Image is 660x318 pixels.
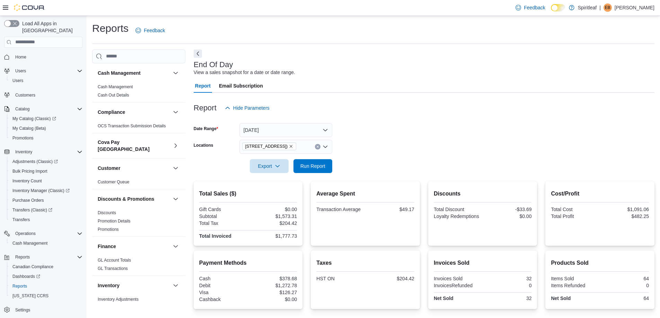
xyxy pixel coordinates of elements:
div: Cash Management [92,83,185,102]
button: Discounts & Promotions [171,195,180,203]
span: Inventory Manager (Classic) [10,187,82,195]
span: Operations [12,229,82,238]
button: Clear input [315,144,320,149]
button: Remove 578 - Spiritleaf Bridge St (Campbellford) from selection in this group [289,144,293,148]
button: Promotions [7,133,85,143]
button: Hide Parameters [222,101,272,115]
div: Finance [92,256,185,275]
div: Visa [199,290,247,295]
h2: Invoices Sold [434,259,532,267]
span: 578 - Spiritleaf Bridge St (Campbellford) [242,143,297,150]
h3: Finance [98,243,116,250]
button: Users [12,67,29,75]
a: Users [10,76,26,85]
a: Promotions [98,227,119,232]
span: Transfers (Classic) [12,207,52,213]
span: Cash Management [12,240,47,246]
button: Users [7,76,85,85]
span: Customers [15,92,35,98]
a: Feedback [513,1,548,15]
span: Bulk Pricing Import [12,169,47,174]
button: Catalog [1,104,85,114]
button: My Catalog (Beta) [7,124,85,133]
button: Operations [12,229,38,238]
span: Reports [12,283,27,289]
div: -$33.69 [484,207,531,212]
p: [PERSON_NAME] [615,3,654,12]
span: Settings [15,307,30,313]
h3: Inventory [98,282,120,289]
span: Cash Management [98,84,133,90]
span: Dashboards [12,274,40,279]
p: | [599,3,601,12]
span: My Catalog (Beta) [12,126,46,131]
button: Cash Management [98,70,170,76]
button: Inventory [98,282,170,289]
button: Finance [171,242,180,251]
h2: Products Sold [551,259,649,267]
a: Adjustments (Classic) [7,157,85,166]
a: My Catalog (Classic) [7,114,85,124]
button: Customer [171,164,180,172]
div: Total Cost [551,207,598,212]
span: Users [12,67,82,75]
a: Transfers [10,216,33,224]
a: Transfers (Classic) [7,205,85,215]
span: Export [254,159,284,173]
h1: Reports [92,21,129,35]
span: Home [12,53,82,61]
p: Spiritleaf [578,3,597,12]
h3: End Of Day [194,61,233,69]
a: Inventory Count [10,177,45,185]
span: Inventory Count [12,178,42,184]
h2: Discounts [434,190,532,198]
span: Transfers (Classic) [10,206,82,214]
div: Emily B [604,3,612,12]
div: $126.27 [249,290,297,295]
div: Debit [199,283,247,288]
span: Inventory [15,149,32,155]
h2: Payment Methods [199,259,297,267]
a: Cash Management [10,239,50,247]
div: $1,777.73 [249,233,297,239]
h3: Compliance [98,109,125,116]
div: Transaction Average [316,207,364,212]
div: Items Sold [551,276,598,281]
span: Transfers [10,216,82,224]
span: Users [10,76,82,85]
a: Customers [12,91,38,99]
div: $482.25 [601,213,649,219]
label: Date Range [194,126,218,131]
a: Inventory Manager (Classic) [10,187,72,195]
strong: Total Invoiced [199,233,231,239]
a: Promotions [10,134,36,142]
a: [US_STATE] CCRS [10,292,51,300]
span: Users [15,68,26,74]
div: Items Refunded [551,283,598,288]
h3: Discounts & Promotions [98,196,154,202]
div: Compliance [92,122,185,133]
span: Discounts [98,210,116,216]
a: Promotion Details [98,219,131,224]
span: Canadian Compliance [10,263,82,271]
strong: Net Sold [551,296,571,301]
div: $49.17 [367,207,414,212]
div: $1,091.06 [601,207,649,212]
button: Open list of options [323,144,328,149]
span: Adjustments (Classic) [12,159,58,164]
span: Catalog [15,106,29,112]
div: $0.00 [484,213,531,219]
span: Promotions [10,134,82,142]
a: Settings [12,306,33,314]
button: Customers [1,90,85,100]
span: My Catalog (Classic) [12,116,56,121]
a: Discounts [98,210,116,215]
div: Total Discount [434,207,481,212]
div: Subtotal [199,213,247,219]
div: Cashback [199,297,247,302]
span: Catalog [12,105,82,113]
div: Total Tax [199,220,247,226]
h3: Cova Pay [GEOGRAPHIC_DATA] [98,139,170,153]
button: Inventory [171,281,180,290]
